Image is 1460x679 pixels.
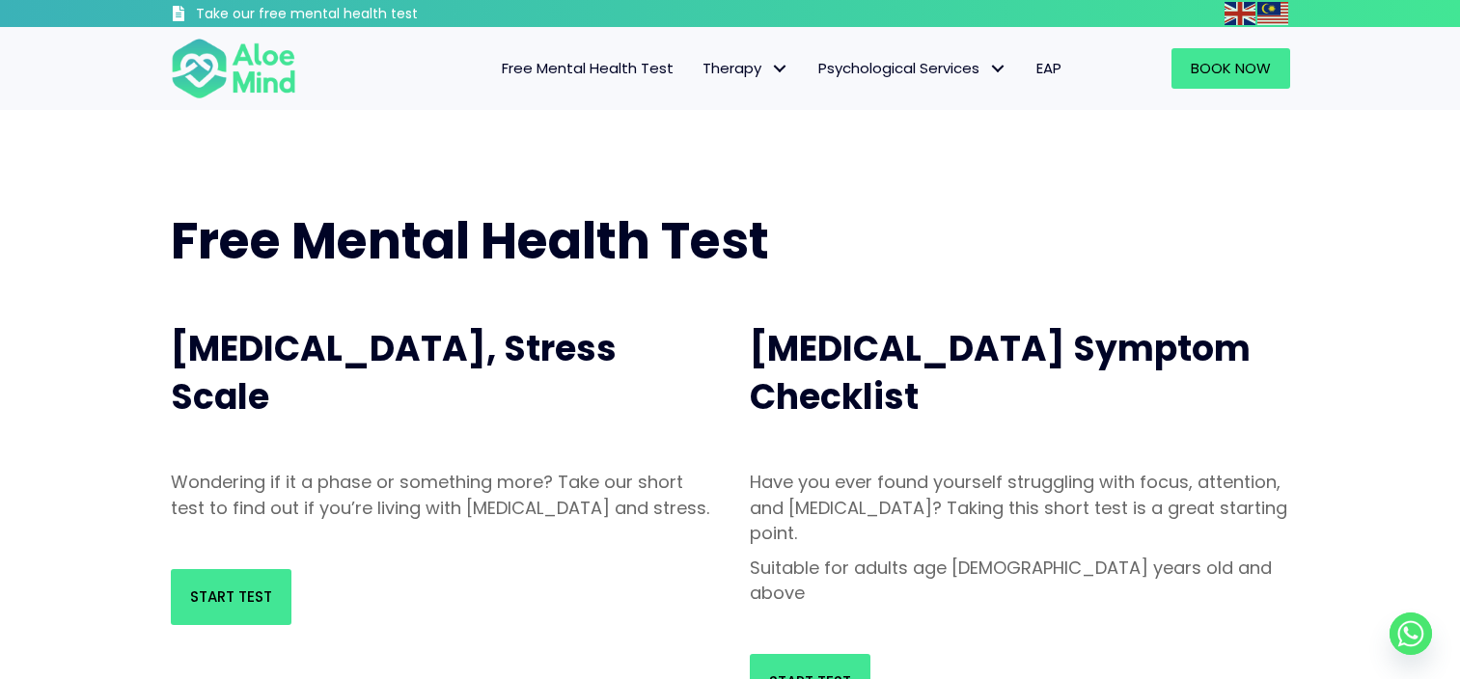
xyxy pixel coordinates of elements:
[171,324,617,421] span: [MEDICAL_DATA], Stress Scale
[171,37,296,100] img: Aloe mind Logo
[1257,2,1288,25] img: ms
[750,556,1290,606] p: Suitable for adults age [DEMOGRAPHIC_DATA] years old and above
[818,58,1007,78] span: Psychological Services
[1022,48,1076,89] a: EAP
[1171,48,1290,89] a: Book Now
[1191,58,1271,78] span: Book Now
[171,569,291,625] a: Start Test
[171,470,711,520] p: Wondering if it a phase or something more? Take our short test to find out if you’re living with ...
[1225,2,1255,25] img: en
[1036,58,1061,78] span: EAP
[750,324,1251,421] span: [MEDICAL_DATA] Symptom Checklist
[984,55,1012,83] span: Psychological Services: submenu
[190,586,272,607] span: Start Test
[1257,2,1290,24] a: Malay
[750,470,1290,545] p: Have you ever found yourself struggling with focus, attention, and [MEDICAL_DATA]? Taking this sh...
[502,58,674,78] span: Free Mental Health Test
[1390,612,1432,655] a: Whatsapp
[688,48,804,89] a: TherapyTherapy: submenu
[171,5,521,27] a: Take our free mental health test
[804,48,1022,89] a: Psychological ServicesPsychological Services: submenu
[487,48,688,89] a: Free Mental Health Test
[171,205,769,276] span: Free Mental Health Test
[1225,2,1257,24] a: English
[702,58,789,78] span: Therapy
[766,55,794,83] span: Therapy: submenu
[321,48,1076,89] nav: Menu
[196,5,521,24] h3: Take our free mental health test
